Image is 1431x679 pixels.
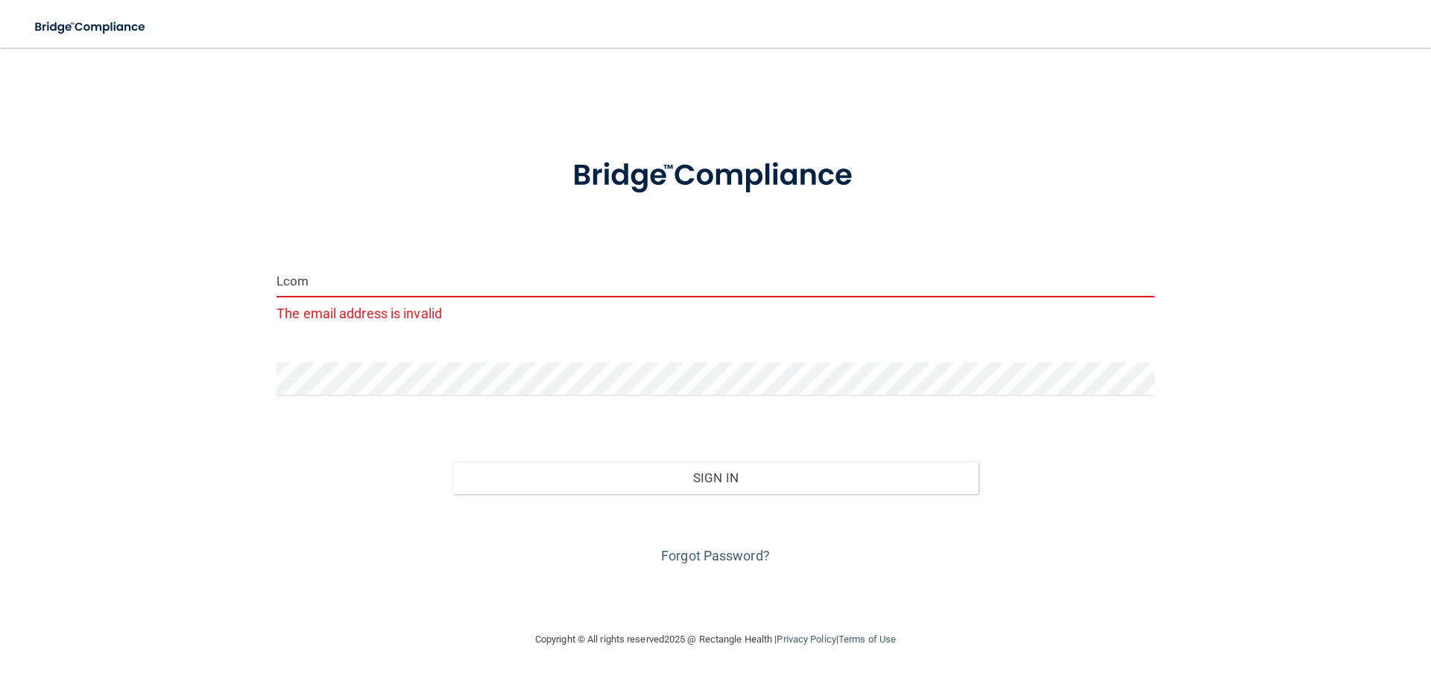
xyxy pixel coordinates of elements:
a: Privacy Policy [777,634,835,645]
a: Forgot Password? [661,548,770,563]
img: bridge_compliance_login_screen.278c3ca4.svg [542,137,889,215]
input: Email [277,264,1154,297]
div: Copyright © All rights reserved 2025 @ Rectangle Health | | [443,616,988,663]
p: The email address is invalid [277,301,1154,326]
button: Sign In [452,461,979,494]
a: Terms of Use [838,634,896,645]
img: bridge_compliance_login_screen.278c3ca4.svg [22,12,159,42]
